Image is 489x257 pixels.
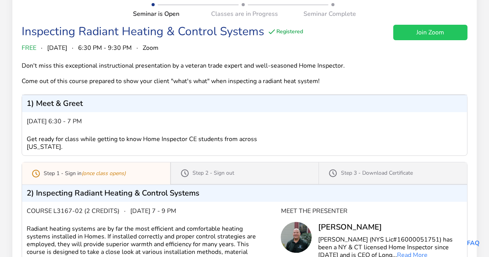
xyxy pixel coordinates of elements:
[282,9,356,19] div: Seminar Complete
[207,9,281,19] div: Classes are in Progress
[393,25,467,40] a: Join Zoom
[133,9,207,19] div: Seminar is Open
[318,222,462,233] div: [PERSON_NAME]
[27,206,119,216] span: Course L3167-02 (2 credits)
[341,169,412,177] p: Step 3 - Download Certificate
[22,25,264,39] div: Inspecting Radiant Heating & Control Systems
[82,170,126,177] i: (once class opens)
[27,135,281,151] div: Get ready for class while getting to know Home Inspector CE students from across [US_STATE].
[44,170,126,177] p: Step 1 - Sign in
[319,162,467,184] a: Step 3 - Download Certificate
[72,43,73,53] span: ·
[41,43,43,53] span: ·
[467,239,480,247] a: FAQ
[78,43,132,53] span: 6:30 PM - 9:30 PM
[136,43,138,53] span: ·
[124,206,126,216] span: ·
[27,189,199,197] p: 2) Inspecting Radiant Heating & Control Systems
[267,27,303,36] div: Registered
[22,62,356,85] div: Don't miss this exceptional instructional presentation by a veteran trade expert and well-seasone...
[27,100,83,107] p: 1) Meet & Greet
[143,43,158,53] span: Zoom
[27,117,82,126] span: [DATE] 6:30 - 7 pm
[47,43,67,53] span: [DATE]
[130,206,176,216] span: [DATE] 7 - 9 pm
[193,169,234,177] p: Step 2 - Sign out
[281,206,462,216] div: Meet the Presenter
[281,222,312,253] img: Chris Long
[22,43,36,53] span: FREE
